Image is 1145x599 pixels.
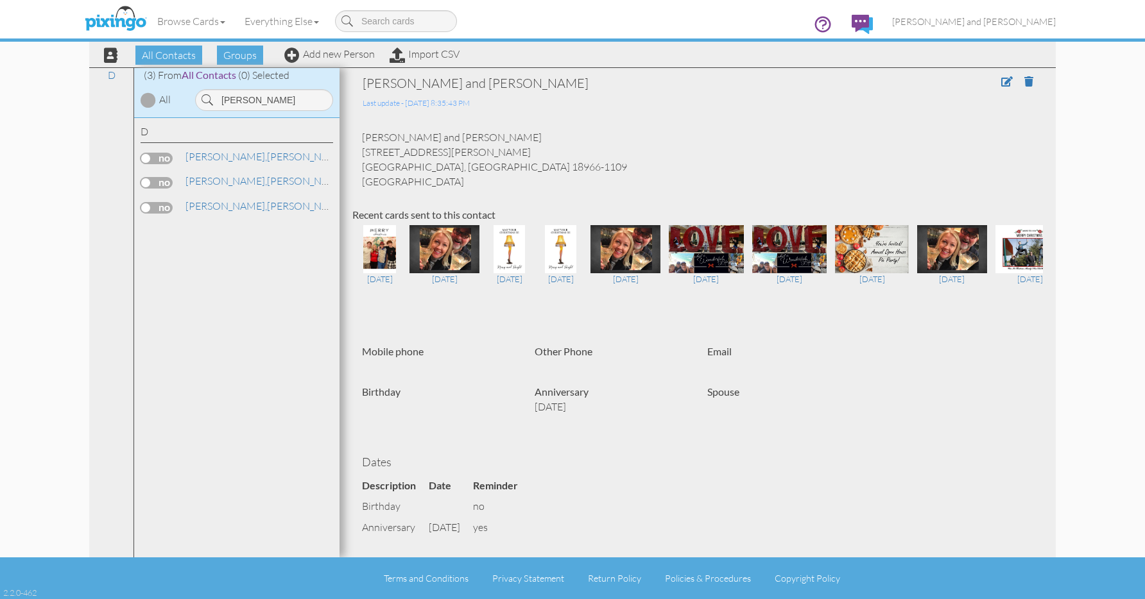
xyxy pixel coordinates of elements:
[669,273,744,285] div: [DATE]
[384,573,469,584] a: Terms and Conditions
[590,225,660,273] img: 103824-1-1695473025286-ed376c95359d9bba-qa.jpg
[390,47,460,60] a: Import CSV
[3,587,37,598] div: 2.2.0-462
[184,149,348,164] a: [PERSON_NAME]
[539,242,582,285] a: [DATE]
[184,198,449,214] a: [PERSON_NAME] and [PERSON_NAME]
[995,273,1065,285] div: [DATE]
[135,46,202,65] span: All Contacts
[362,385,400,398] strong: Birthday
[284,47,375,60] a: Add new Person
[358,273,401,285] div: [DATE]
[352,130,1043,189] div: [PERSON_NAME] and [PERSON_NAME] [STREET_ADDRESS][PERSON_NAME] [GEOGRAPHIC_DATA], [GEOGRAPHIC_DATA...
[134,68,340,83] div: (3) From
[752,225,827,273] img: 90233-1-1670705693538-fbc99a0459c3cb46-qa.jpg
[707,345,732,357] strong: Email
[535,385,589,398] strong: Anniversary
[352,208,495,221] strong: Recent cards sent to this contact
[590,242,660,285] a: [DATE]
[362,496,429,517] td: birthday
[358,242,401,285] a: [DATE]
[82,3,150,35] img: pixingo logo
[409,273,479,285] div: [DATE]
[535,400,688,414] p: [DATE]
[707,385,739,398] strong: Spouse
[995,242,1065,285] a: [DATE]
[590,273,660,285] div: [DATE]
[917,273,987,285] div: [DATE]
[917,225,987,273] img: 86175-1-1664554237101-447eaa316a0a1e95-qa.jpg
[473,475,531,496] th: Reminder
[775,573,840,584] a: Copyright Policy
[235,5,329,37] a: Everything Else
[494,225,524,273] img: 108180-1-1702097472537-2717ec40099d5f12-qa.jpg
[363,74,895,92] div: [PERSON_NAME] and [PERSON_NAME]
[182,69,236,81] span: All Contacts
[669,225,744,273] img: 90233-1-1670705693538-fbc99a0459c3cb46-qa.jpg
[141,124,333,143] div: D
[429,475,473,496] th: Date
[882,5,1065,38] a: [PERSON_NAME] and [PERSON_NAME]
[835,273,908,285] div: [DATE]
[665,573,751,584] a: Policies & Procedures
[752,242,827,285] a: [DATE]
[488,273,531,285] div: [DATE]
[752,273,827,285] div: [DATE]
[473,517,531,538] td: yes
[185,174,267,187] span: [PERSON_NAME],
[492,573,564,584] a: Privacy Statement
[101,67,122,83] a: D
[917,242,987,285] a: [DATE]
[363,98,470,108] span: Last update - [DATE] 8:35:43 PM
[409,225,479,273] img: 121568-1-1727217792872-6fab8e18088625e2-qa.jpg
[429,517,473,538] td: [DATE]
[362,517,429,538] td: anniversary
[539,273,582,285] div: [DATE]
[409,242,479,285] a: [DATE]
[185,150,267,163] span: [PERSON_NAME],
[852,15,873,34] img: comments.svg
[363,225,397,273] img: 125045-1-1733702390462-b8808399a027b361-qa.jpg
[362,345,424,357] strong: Mobile phone
[148,5,235,37] a: Browse Cards
[835,242,908,285] a: [DATE]
[185,199,267,212] span: [PERSON_NAME],
[217,46,263,65] span: Groups
[588,573,641,584] a: Return Policy
[473,496,531,517] td: no
[184,173,348,189] a: [PERSON_NAME]
[892,16,1056,27] span: [PERSON_NAME] and [PERSON_NAME]
[545,225,576,273] img: 108180-1-1702097472537-2717ec40099d5f12-qa.jpg
[362,456,1033,469] h4: Dates
[159,92,171,107] div: All
[835,225,908,273] img: 86832-1-1666032032630-1763e375b138756a-qa.jpg
[362,475,429,496] th: Description
[669,242,744,285] a: [DATE]
[238,69,289,81] span: (0) Selected
[535,345,592,357] strong: Other Phone
[488,242,531,285] a: [DATE]
[995,225,1065,273] img: 71020-1-1638920971451-b10abb284e4a1662-qa.jpg
[335,10,457,32] input: Search cards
